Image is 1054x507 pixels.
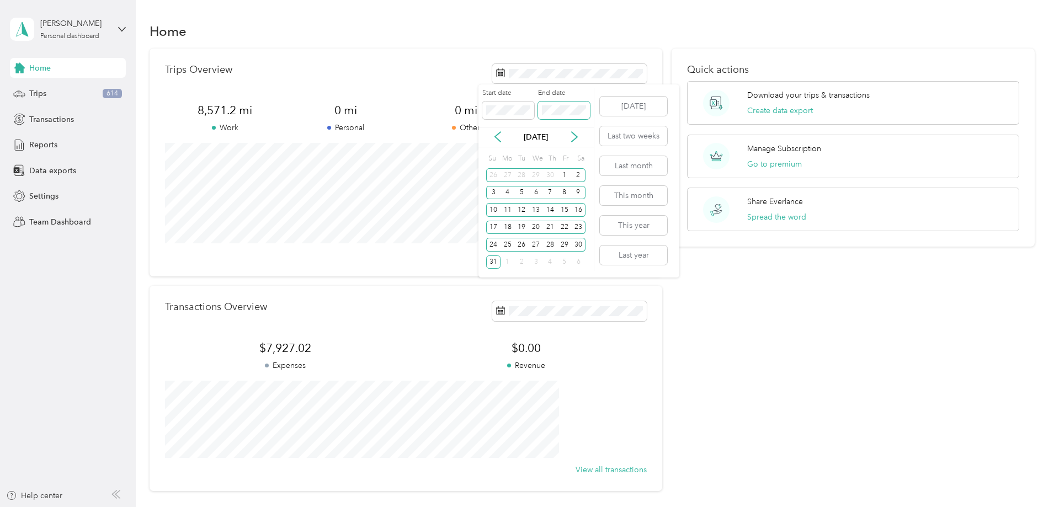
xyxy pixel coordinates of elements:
[501,203,515,217] div: 11
[501,221,515,234] div: 18
[165,103,285,118] span: 8,571.2 mi
[543,238,557,252] div: 28
[6,490,62,501] button: Help center
[561,151,571,167] div: Fr
[543,168,557,182] div: 30
[406,340,646,356] span: $0.00
[486,255,501,269] div: 31
[529,203,543,217] div: 13
[529,221,543,234] div: 20
[165,360,406,371] p: Expenses
[514,203,529,217] div: 12
[557,238,572,252] div: 29
[501,255,515,269] div: 1
[747,89,870,101] p: Download your trips & transactions
[600,126,667,146] button: Last two weeks
[486,151,497,167] div: Su
[501,186,515,200] div: 4
[543,203,557,217] div: 14
[576,464,647,476] button: View all transactions
[575,151,585,167] div: Sa
[529,168,543,182] div: 29
[600,156,667,175] button: Last month
[529,238,543,252] div: 27
[103,89,122,99] span: 614
[486,168,501,182] div: 26
[543,255,557,269] div: 4
[571,221,585,234] div: 23
[486,238,501,252] div: 24
[747,158,802,170] button: Go to premium
[600,216,667,235] button: This year
[514,238,529,252] div: 26
[165,340,406,356] span: $7,927.02
[165,122,285,134] p: Work
[530,151,543,167] div: We
[513,131,559,143] p: [DATE]
[747,211,806,223] button: Spread the word
[514,168,529,182] div: 28
[29,190,58,202] span: Settings
[600,246,667,265] button: Last year
[29,165,76,177] span: Data exports
[557,186,572,200] div: 8
[538,88,590,98] label: End date
[571,255,585,269] div: 6
[501,151,513,167] div: Mo
[557,168,572,182] div: 1
[29,88,46,99] span: Trips
[571,168,585,182] div: 2
[600,97,667,116] button: [DATE]
[547,151,557,167] div: Th
[557,255,572,269] div: 5
[543,186,557,200] div: 7
[747,143,821,154] p: Manage Subscription
[486,221,501,234] div: 17
[29,139,57,151] span: Reports
[529,255,543,269] div: 3
[571,203,585,217] div: 16
[29,62,51,74] span: Home
[285,122,406,134] p: Personal
[747,105,813,116] button: Create data export
[747,196,803,207] p: Share Everlance
[992,445,1054,507] iframe: Everlance-gr Chat Button Frame
[543,221,557,234] div: 21
[29,114,74,125] span: Transactions
[557,221,572,234] div: 22
[557,203,572,217] div: 15
[687,64,1019,76] p: Quick actions
[514,186,529,200] div: 5
[571,238,585,252] div: 30
[501,168,515,182] div: 27
[285,103,406,118] span: 0 mi
[529,186,543,200] div: 6
[406,360,646,371] p: Revenue
[165,64,232,76] p: Trips Overview
[571,186,585,200] div: 9
[29,216,91,228] span: Team Dashboard
[514,255,529,269] div: 2
[482,88,534,98] label: Start date
[600,186,667,205] button: This month
[165,301,267,313] p: Transactions Overview
[40,33,99,40] div: Personal dashboard
[150,25,187,37] h1: Home
[501,238,515,252] div: 25
[486,186,501,200] div: 3
[514,221,529,234] div: 19
[406,103,526,118] span: 0 mi
[516,151,526,167] div: Tu
[40,18,109,29] div: [PERSON_NAME]
[486,203,501,217] div: 10
[406,122,526,134] p: Other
